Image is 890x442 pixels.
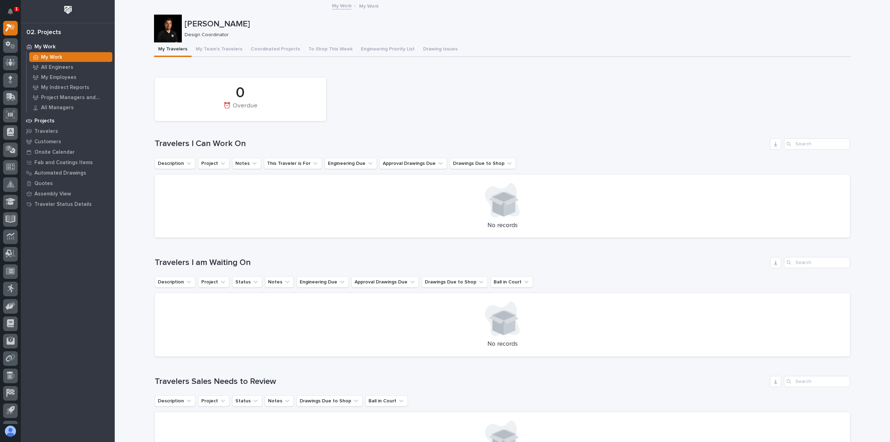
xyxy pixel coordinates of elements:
[21,168,115,178] a: Automated Drawings
[784,376,850,387] input: Search
[154,42,192,57] button: My Travelers
[784,138,850,150] input: Search
[21,199,115,209] a: Traveler Status Details
[21,178,115,188] a: Quotes
[21,188,115,199] a: Assembly View
[41,74,76,81] p: My Employees
[155,158,195,169] button: Description
[21,41,115,52] a: My Work
[21,157,115,168] a: Fab and Coatings Items
[41,105,74,111] p: All Managers
[34,170,86,176] p: Automated Drawings
[27,82,115,92] a: My Indirect Reports
[491,276,533,288] button: Ball in Court
[26,29,61,37] div: 02. Projects
[359,2,379,9] p: My Work
[232,158,261,169] button: Notes
[297,395,363,407] button: Drawings Due to Shop
[34,180,53,187] p: Quotes
[155,139,767,149] h1: Travelers I Can Work On
[41,85,89,91] p: My Indirect Reports
[3,4,18,19] button: Notifications
[155,276,195,288] button: Description
[297,276,349,288] button: Engineering Due
[264,158,322,169] button: This Traveler is For
[34,139,61,145] p: Customers
[332,1,351,9] a: My Work
[265,276,294,288] button: Notes
[9,8,18,19] div: Notifications1
[34,44,56,50] p: My Work
[155,377,767,387] h1: Travelers Sales Needs to Review
[21,147,115,157] a: Onsite Calendar
[21,136,115,147] a: Customers
[3,424,18,439] button: users-avatar
[198,158,229,169] button: Project
[351,276,419,288] button: Approval Drawings Due
[419,42,462,57] button: Drawing Issues
[41,54,62,61] p: My Work
[304,42,357,57] button: To Shop This Week
[185,32,845,38] p: Design Coordinator
[167,84,314,102] div: 0
[34,149,75,155] p: Onsite Calendar
[27,103,115,112] a: All Managers
[163,222,842,230] p: No records
[27,62,115,72] a: All Engineers
[246,42,304,57] button: Coordinated Projects
[198,276,229,288] button: Project
[232,395,262,407] button: Status
[155,395,195,407] button: Description
[380,158,447,169] button: Approval Drawings Due
[21,126,115,136] a: Travelers
[155,258,767,268] h1: Travelers I am Waiting On
[198,395,229,407] button: Project
[21,115,115,126] a: Projects
[422,276,488,288] button: Drawings Due to Shop
[167,102,314,117] div: ⏰ Overdue
[34,160,93,166] p: Fab and Coatings Items
[41,95,110,101] p: Project Managers and Engineers
[27,93,115,102] a: Project Managers and Engineers
[232,276,262,288] button: Status
[34,201,92,208] p: Traveler Status Details
[15,7,18,11] p: 1
[450,158,516,169] button: Drawings Due to Shop
[163,340,842,348] p: No records
[27,52,115,62] a: My Work
[325,158,377,169] button: Engineering Due
[34,191,71,197] p: Assembly View
[357,42,419,57] button: Engineering Priority List
[784,257,850,268] input: Search
[62,3,74,16] img: Workspace Logo
[27,72,115,82] a: My Employees
[265,395,294,407] button: Notes
[41,64,73,71] p: All Engineers
[185,19,848,29] p: [PERSON_NAME]
[34,128,58,135] p: Travelers
[365,395,408,407] button: Ball in Court
[34,118,55,124] p: Projects
[192,42,246,57] button: My Team's Travelers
